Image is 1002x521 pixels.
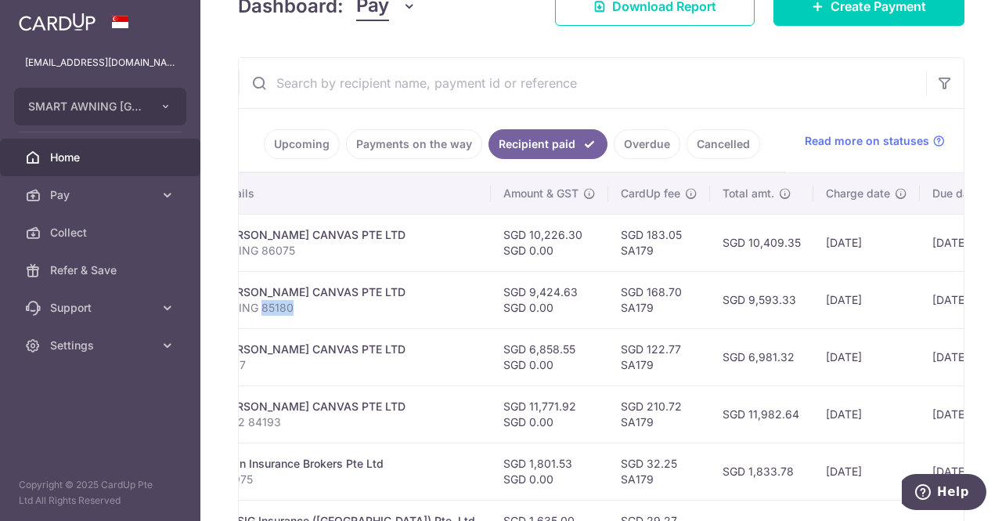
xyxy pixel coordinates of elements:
[25,55,175,71] p: [EMAIL_ADDRESS][DOMAIN_NAME]
[491,214,608,271] td: SGD 10,226.30 SGD 0.00
[170,342,478,357] div: Supplier. [PERSON_NAME] CANVAS PTE LTD
[608,271,710,328] td: SGD 168.70 SA179
[813,443,920,500] td: [DATE]
[50,262,153,278] span: Refer & Save
[813,271,920,328] td: [DATE]
[491,385,608,443] td: SGD 11,771.92 SGD 0.00
[170,472,478,487] p: DMCG25011975
[608,328,710,385] td: SGD 122.77 SA179
[621,186,680,201] span: CardUp fee
[805,133,929,149] span: Read more on statuses
[902,474,986,513] iframe: Opens a widget where you can find more information
[170,399,478,414] div: Supplier. [PERSON_NAME] CANVAS PTE LTD
[14,88,186,125] button: SMART AWNING [GEOGRAPHIC_DATA] PTE. LTD.
[491,443,608,500] td: SGD 1,801.53 SGD 0.00
[239,58,926,108] input: Search by recipient name, payment id or reference
[50,187,153,203] span: Pay
[491,271,608,328] td: SGD 9,424.63 SGD 0.00
[170,357,478,373] p: SMART 85087
[346,129,482,159] a: Payments on the way
[932,186,979,201] span: Due date
[710,328,813,385] td: SGD 6,981.32
[19,13,96,31] img: CardUp
[50,338,153,353] span: Settings
[503,186,578,201] span: Amount & GST
[491,328,608,385] td: SGD 6,858.55 SGD 0.00
[813,328,920,385] td: [DATE]
[157,173,491,214] th: Payment details
[170,300,478,316] p: SMART AWNING 85180
[170,456,478,472] div: Insurance. Tan Insurance Brokers Pte Ltd
[488,129,607,159] a: Recipient paid
[170,284,478,300] div: Supplier. [PERSON_NAME] CANVAS PTE LTD
[710,443,813,500] td: SGD 1,833.78
[50,300,153,316] span: Support
[813,214,920,271] td: [DATE]
[608,214,710,271] td: SGD 183.05 SA179
[28,99,144,114] span: SMART AWNING [GEOGRAPHIC_DATA] PTE. LTD.
[50,150,153,165] span: Home
[608,385,710,443] td: SGD 210.72 SA179
[264,129,340,159] a: Upcoming
[608,443,710,500] td: SGD 32.25 SA179
[710,214,813,271] td: SGD 10,409.35
[723,186,774,201] span: Total amt.
[805,133,945,149] a: Read more on statuses
[170,227,478,243] div: Supplier. [PERSON_NAME] CANVAS PTE LTD
[826,186,890,201] span: Charge date
[813,385,920,443] td: [DATE]
[50,225,153,241] span: Collect
[170,414,478,430] p: SMART 84192 84193
[170,243,478,259] p: SMART AWNING 86075
[710,385,813,443] td: SGD 11,982.64
[687,129,760,159] a: Cancelled
[614,129,680,159] a: Overdue
[710,271,813,328] td: SGD 9,593.33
